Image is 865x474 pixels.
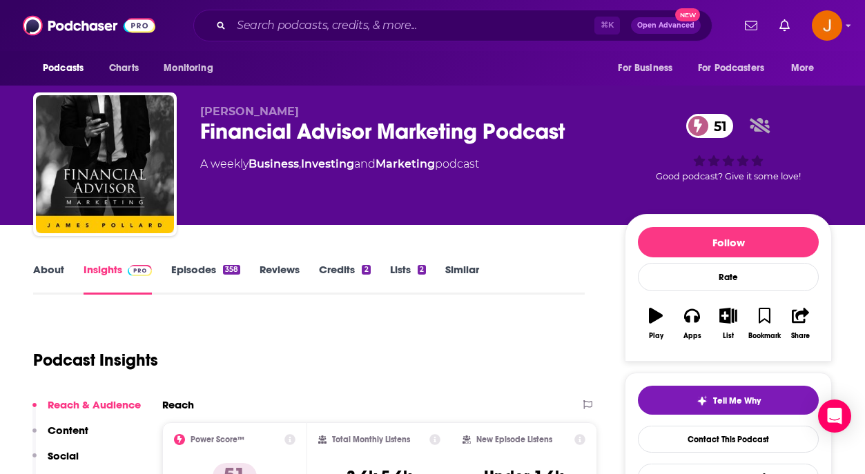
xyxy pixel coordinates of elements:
[608,55,690,81] button: open menu
[23,12,155,39] img: Podchaser - Follow, Share and Rate Podcasts
[354,157,376,170] span: and
[791,59,815,78] span: More
[200,156,479,172] div: A weekly podcast
[713,395,761,406] span: Tell Me Why
[390,263,426,295] a: Lists2
[710,299,746,348] button: List
[43,59,84,78] span: Podcasts
[689,55,784,81] button: open menu
[618,59,672,78] span: For Business
[781,55,832,81] button: open menu
[638,426,819,453] a: Contact This Podcast
[656,171,801,181] span: Good podcast? Give it some love!
[84,263,152,295] a: InsightsPodchaser Pro
[128,265,152,276] img: Podchaser Pro
[637,22,694,29] span: Open Advanced
[33,350,158,371] h1: Podcast Insights
[625,105,832,190] div: 51Good podcast? Give it some love!
[332,435,410,444] h2: Total Monthly Listens
[162,398,194,411] h2: Reach
[649,332,663,340] div: Play
[109,59,139,78] span: Charts
[791,332,810,340] div: Share
[319,263,370,295] a: Credits2
[200,105,299,118] span: [PERSON_NAME]
[32,398,141,424] button: Reach & Audience
[249,157,299,170] a: Business
[723,332,734,340] div: List
[48,424,88,437] p: Content
[445,263,479,295] a: Similar
[33,263,64,295] a: About
[33,55,101,81] button: open menu
[748,332,781,340] div: Bookmark
[638,386,819,415] button: tell me why sparkleTell Me Why
[700,114,734,138] span: 51
[48,449,79,462] p: Social
[812,10,842,41] span: Logged in as justine87181
[774,14,795,37] a: Show notifications dropdown
[739,14,763,37] a: Show notifications dropdown
[223,265,240,275] div: 358
[32,424,88,449] button: Content
[171,263,240,295] a: Episodes358
[191,435,244,444] h2: Power Score™
[746,299,782,348] button: Bookmark
[193,10,712,41] div: Search podcasts, credits, & more...
[674,299,710,348] button: Apps
[299,157,301,170] span: ,
[48,398,141,411] p: Reach & Audience
[638,263,819,291] div: Rate
[698,59,764,78] span: For Podcasters
[154,55,231,81] button: open menu
[783,299,819,348] button: Share
[594,17,620,34] span: ⌘ K
[686,114,734,138] a: 51
[164,59,213,78] span: Monitoring
[697,395,708,406] img: tell me why sparkle
[260,263,300,295] a: Reviews
[376,157,435,170] a: Marketing
[812,10,842,41] button: Show profile menu
[638,299,674,348] button: Play
[231,14,594,37] input: Search podcasts, credits, & more...
[818,399,851,433] div: Open Intercom Messenger
[812,10,842,41] img: User Profile
[36,95,174,233] img: Financial Advisor Marketing Podcast
[301,157,354,170] a: Investing
[418,265,426,275] div: 2
[362,265,370,275] div: 2
[100,55,147,81] a: Charts
[638,227,819,257] button: Follow
[631,17,701,34] button: Open AdvancedNew
[683,332,701,340] div: Apps
[476,435,552,444] h2: New Episode Listens
[675,8,700,21] span: New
